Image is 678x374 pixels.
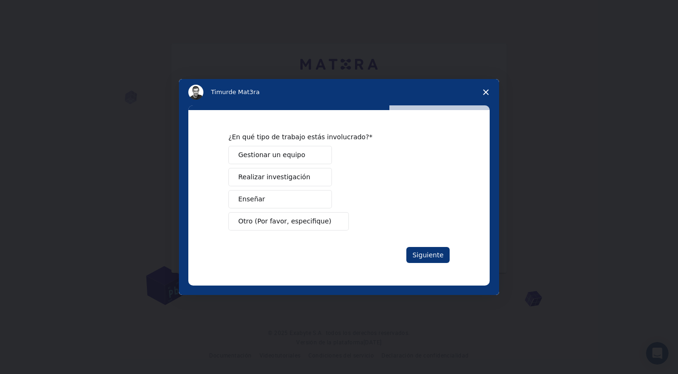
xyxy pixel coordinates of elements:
[228,190,332,208] button: Enseñar
[228,146,332,164] button: Gestionar un equipo
[238,150,305,160] span: Gestionar un equipo
[228,133,436,141] div: ¿En qué tipo de trabajo estás involucrado?
[473,79,499,105] span: Cerrar encuesta
[406,247,450,263] button: Siguiente
[238,216,331,226] span: Otro (Por favor, especifique)
[238,172,310,182] span: Realizar investigación
[228,88,259,95] span: de Mat3ra
[188,85,203,100] img: Imagen de perfil de Timur
[20,7,53,15] span: Soporte
[211,88,228,95] span: Timur
[228,168,332,186] button: Realizar investigación
[238,194,265,204] span: Enseñar
[228,212,349,231] button: Otro (Por favor, especifique)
